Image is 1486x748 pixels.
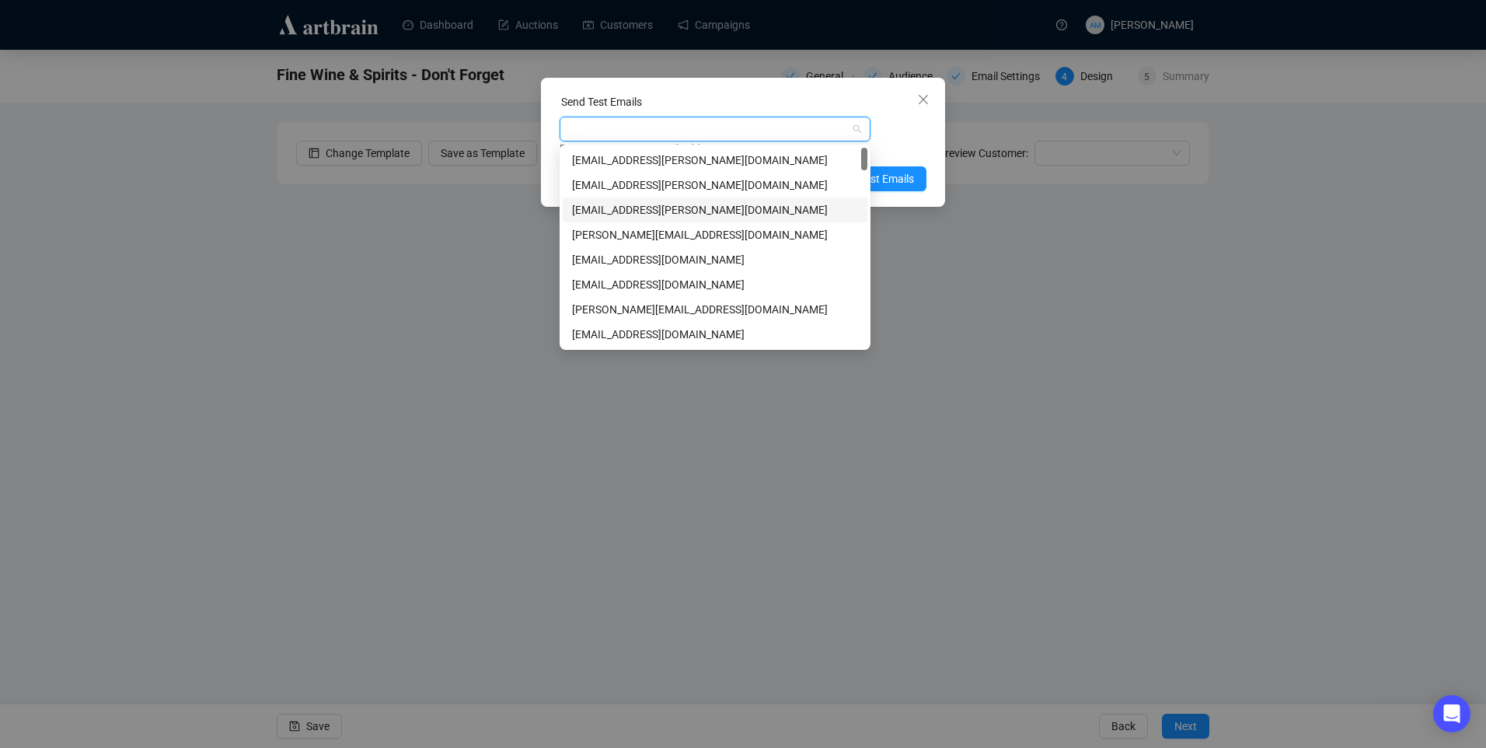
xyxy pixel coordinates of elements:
button: Close [911,87,936,112]
div: [EMAIL_ADDRESS][PERSON_NAME][DOMAIN_NAME] [572,177,858,194]
div: [EMAIL_ADDRESS][PERSON_NAME][DOMAIN_NAME] [572,201,858,218]
div: niamh@adams.ie [563,197,867,222]
div: adi.p@artbrain.co [563,247,867,272]
label: Send Test Emails [561,96,642,108]
div: amymcnamara@adams.ie [563,173,867,197]
div: [EMAIL_ADDRESS][PERSON_NAME][DOMAIN_NAME] [572,152,858,169]
div: [PERSON_NAME][EMAIL_ADDRESS][DOMAIN_NAME] [572,301,858,318]
div: Open Intercom Messenger [1433,695,1470,732]
div: helenacarlyle3@gmail.com [563,322,867,347]
div: [EMAIL_ADDRESS][DOMAIN_NAME] [572,251,858,268]
div: [EMAIL_ADDRESS][DOMAIN_NAME] [572,326,858,343]
div: giorgia@adams.ie [563,148,867,173]
div: giochiesa94@gmail.com [563,272,867,297]
div: [PERSON_NAME][EMAIL_ADDRESS][DOMAIN_NAME] [572,226,858,243]
div: leon.v@artbrain.co [563,297,867,322]
div: [EMAIL_ADDRESS][DOMAIN_NAME] [572,276,858,293]
div: rebecca.e@artbrain.co [563,222,867,247]
span: close [917,93,930,106]
span: Send Test Emails [833,170,914,187]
